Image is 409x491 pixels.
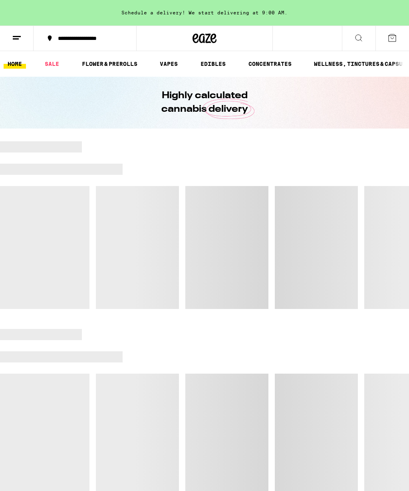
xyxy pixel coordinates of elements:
a: SALE [41,59,63,69]
a: CONCENTRATES [244,59,296,69]
a: VAPES [156,59,182,69]
a: HOME [4,59,26,69]
a: EDIBLES [197,59,230,69]
h1: Highly calculated cannabis delivery [139,89,270,116]
a: FLOWER & PREROLLS [78,59,141,69]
